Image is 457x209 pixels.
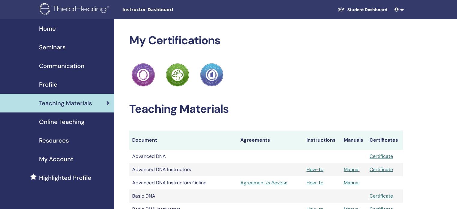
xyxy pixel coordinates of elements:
[266,180,287,186] i: In Review
[237,131,303,150] th: Agreements
[39,99,92,108] span: Teaching Materials
[129,150,237,163] td: Advanced DNA
[39,24,56,33] span: Home
[303,131,340,150] th: Instructions
[370,166,393,173] a: Certificate
[129,34,403,48] h2: My Certifications
[341,131,367,150] th: Manuals
[344,180,360,186] a: Manual
[306,166,323,173] a: How-to
[39,80,57,89] span: Profile
[39,173,91,182] span: Highlighted Profile
[129,189,237,203] td: Basic DNA
[129,102,403,116] h2: Teaching Materials
[39,155,73,164] span: My Account
[370,153,393,159] a: Certificate
[129,176,237,189] td: Advanced DNA Instructors Online
[129,163,237,176] td: Advanced DNA Instructors
[367,131,403,150] th: Certificates
[344,166,360,173] a: Manual
[166,63,189,87] img: Practitioner
[129,131,237,150] th: Document
[306,180,323,186] a: How-to
[132,63,155,87] img: Practitioner
[200,63,224,87] img: Practitioner
[39,136,69,145] span: Resources
[122,7,212,13] span: Instructor Dashboard
[370,193,393,199] a: Certificate
[333,4,392,15] a: Student Dashboard
[39,43,66,52] span: Seminars
[39,117,84,126] span: Online Teaching
[338,7,345,12] img: graduation-cap-white.svg
[39,61,84,70] span: Communication
[240,179,300,186] a: Agreement:In Review
[40,3,111,17] img: logo.png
